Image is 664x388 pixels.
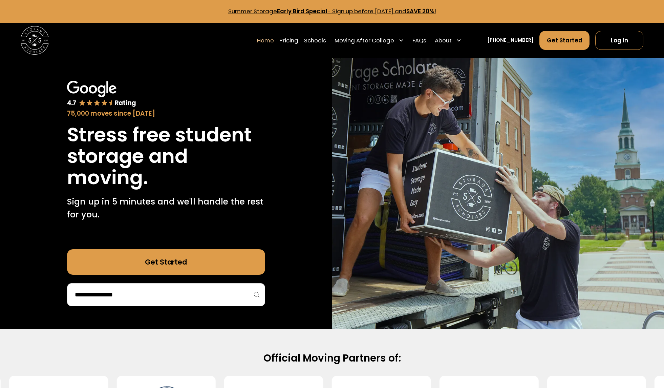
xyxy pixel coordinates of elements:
div: About [432,31,465,51]
div: Moving After College [332,31,407,51]
img: Google 4.7 star rating [67,81,136,107]
strong: SAVE 20%! [406,7,436,15]
img: Storage Scholars main logo [21,26,49,55]
div: About [435,36,452,45]
a: FAQs [412,31,426,51]
strong: Early Bird Special [277,7,327,15]
p: Sign up in 5 minutes and we'll handle the rest for you. [67,195,265,221]
h1: Stress free student storage and moving. [67,124,265,189]
div: 75,000 moves since [DATE] [67,109,265,118]
a: Get Started [539,31,590,50]
a: Home [257,31,274,51]
a: Log In [595,31,643,50]
a: Schools [304,31,326,51]
a: Pricing [279,31,298,51]
h2: Official Moving Partners of: [106,352,559,365]
a: Summer StorageEarly Bird Special- Sign up before [DATE] andSAVE 20%! [228,7,436,15]
div: Moving After College [335,36,394,45]
a: Get Started [67,249,265,275]
a: [PHONE_NUMBER] [487,37,534,44]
